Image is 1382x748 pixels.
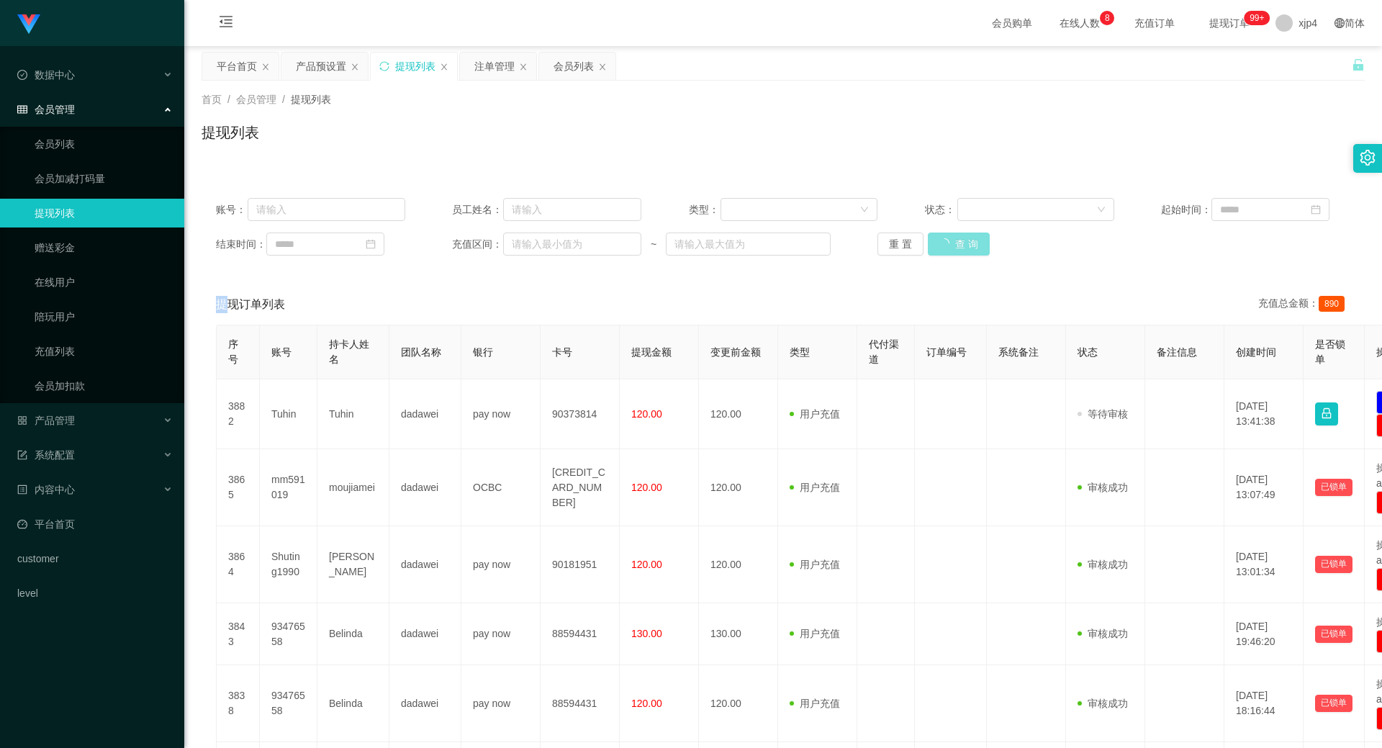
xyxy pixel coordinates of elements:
span: 变更前金额 [710,346,761,358]
td: 93476558 [260,603,317,665]
span: 审核成功 [1078,698,1128,709]
img: logo.9652507e.png [17,14,40,35]
span: 120.00 [631,408,662,420]
td: dadawei [389,379,461,449]
i: 图标: profile [17,485,27,495]
a: 会员列表 [35,130,173,158]
a: 赠送彩金 [35,233,173,262]
td: mm591019 [260,449,317,526]
div: 充值总金额： [1258,296,1350,313]
td: [DATE] 13:41:38 [1224,379,1304,449]
span: 订单编号 [926,346,967,358]
td: 3843 [217,603,260,665]
td: 90373814 [541,379,620,449]
td: 3882 [217,379,260,449]
td: 3864 [217,526,260,603]
span: 890 [1319,296,1345,312]
button: 图标: lock [1315,402,1338,425]
span: 序号 [228,338,238,365]
a: customer [17,544,173,573]
span: 团队名称 [401,346,441,358]
input: 请输入 [503,198,641,221]
i: 图标: check-circle-o [17,70,27,80]
h1: 提现列表 [202,122,259,143]
a: 充值列表 [35,337,173,366]
span: 系统配置 [17,449,75,461]
a: 在线用户 [35,268,173,297]
span: 在线人数 [1052,18,1107,28]
div: 产品预设置 [296,53,346,80]
td: pay now [461,603,541,665]
span: 120.00 [631,698,662,709]
span: 用户充值 [790,482,840,493]
i: 图标: close [598,63,607,71]
span: 产品管理 [17,415,75,426]
span: 审核成功 [1078,482,1128,493]
td: 120.00 [699,526,778,603]
div: 会员列表 [554,53,594,80]
span: 用户充值 [790,698,840,709]
span: 提现金额 [631,346,672,358]
div: 平台首页 [217,53,257,80]
td: pay now [461,526,541,603]
td: Belinda [317,603,389,665]
span: 是否锁单 [1315,338,1345,365]
i: 图标: down [860,205,869,215]
td: [DATE] 13:01:34 [1224,526,1304,603]
span: 会员管理 [236,94,276,105]
i: 图标: close [261,63,270,71]
td: dadawei [389,665,461,742]
a: 图标: dashboard平台首页 [17,510,173,539]
i: 图标: global [1334,18,1345,28]
div: 提现列表 [395,53,435,80]
span: 系统备注 [998,346,1039,358]
td: dadawei [389,449,461,526]
i: 图标: form [17,450,27,460]
td: [DATE] 18:16:44 [1224,665,1304,742]
td: 120.00 [699,665,778,742]
span: 账号： [216,202,248,217]
td: 130.00 [699,603,778,665]
td: dadawei [389,603,461,665]
span: 结束时间： [216,237,266,252]
td: [CREDIT_CARD_NUMBER] [541,449,620,526]
a: 会员加扣款 [35,371,173,400]
span: 银行 [473,346,493,358]
sup: 240 [1244,11,1270,25]
span: 提现订单列表 [216,296,285,313]
span: 卡号 [552,346,572,358]
td: 88594431 [541,603,620,665]
span: 内容中心 [17,484,75,495]
i: 图标: sync [379,61,389,71]
span: 员工姓名： [452,202,502,217]
span: 首页 [202,94,222,105]
td: 90181951 [541,526,620,603]
span: 提现列表 [291,94,331,105]
button: 已锁单 [1315,479,1352,496]
button: 重 置 [877,233,923,256]
td: Tuhin [317,379,389,449]
span: 状态 [1078,346,1098,358]
input: 请输入最大值为 [666,233,830,256]
span: 充值订单 [1127,18,1182,28]
span: 类型 [790,346,810,358]
span: 持卡人姓名 [329,338,369,365]
td: 120.00 [699,379,778,449]
span: 创建时间 [1236,346,1276,358]
input: 请输入最小值为 [503,233,641,256]
span: 审核成功 [1078,559,1128,570]
span: 提现订单 [1202,18,1257,28]
span: 审核成功 [1078,628,1128,639]
td: pay now [461,665,541,742]
td: OCBC [461,449,541,526]
span: 充值区间： [452,237,502,252]
i: 图标: setting [1360,150,1376,166]
i: 图标: close [440,63,448,71]
button: 已锁单 [1315,695,1352,712]
td: 3865 [217,449,260,526]
td: dadawei [389,526,461,603]
p: 8 [1105,11,1110,25]
button: 已锁单 [1315,626,1352,643]
i: 图标: close [351,63,359,71]
span: 账号 [271,346,292,358]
